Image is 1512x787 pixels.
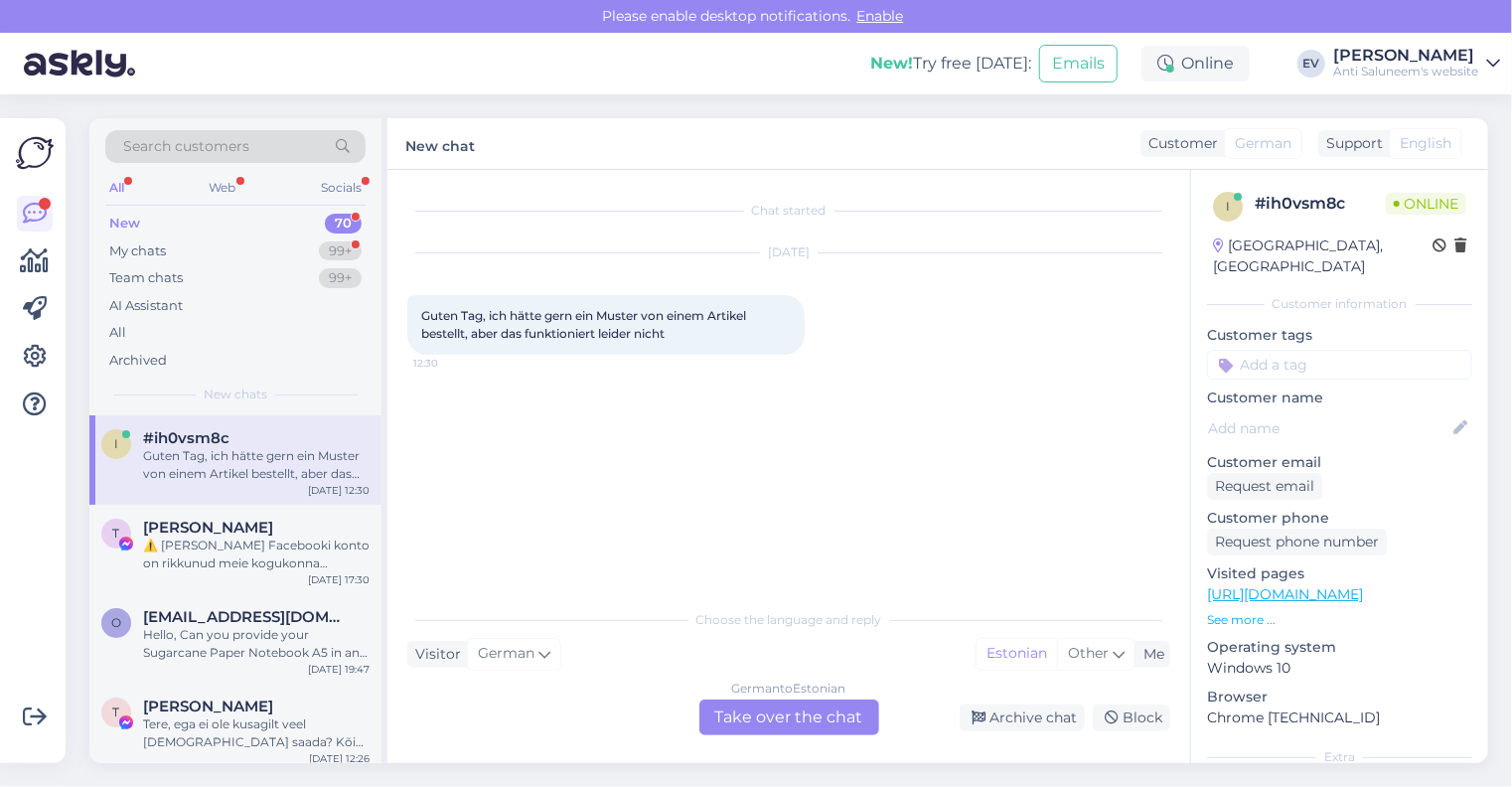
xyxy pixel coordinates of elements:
[1207,658,1472,679] p: Windows 10
[1207,350,1472,380] input: Add a tag
[1207,325,1472,346] p: Customer tags
[1135,644,1164,665] div: Me
[1207,748,1472,766] div: Extra
[421,308,749,341] span: Guten Tag, ich hätte gern ein Muster von einem Artikel bestellt, aber das funktioniert leider nicht
[319,241,362,261] div: 99+
[699,700,879,735] div: Take over the chat
[1207,508,1472,529] p: Customer phone
[1318,133,1383,154] div: Support
[1140,133,1218,154] div: Customer
[977,639,1057,669] div: Estonian
[143,698,273,715] span: Triin Mägi
[143,447,370,483] div: Guten Tag, ich hätte gern ein Muster von einem Artikel bestellt, aber das funktioniert leider nicht
[111,615,121,630] span: o
[1213,236,1433,277] div: [GEOGRAPHIC_DATA], [GEOGRAPHIC_DATA]
[1207,473,1322,500] div: Request email
[308,572,370,587] div: [DATE] 17:30
[407,611,1170,629] div: Choose the language and reply
[114,436,118,451] span: i
[109,268,183,288] div: Team chats
[960,705,1085,731] div: Archive chat
[1386,193,1466,215] span: Online
[1039,45,1118,82] button: Emails
[1226,199,1230,214] span: i
[407,202,1170,220] div: Chat started
[105,175,128,201] div: All
[478,643,534,665] span: German
[1207,637,1472,658] p: Operating system
[1400,133,1451,154] span: English
[732,680,846,698] div: German to Estonian
[319,268,362,288] div: 99+
[1207,529,1387,555] div: Request phone number
[1207,388,1472,408] p: Customer name
[143,715,370,751] div: Tere, ega ei ole kusagilt veel [DEMOGRAPHIC_DATA] saada? Kõik läksid välja
[308,662,370,677] div: [DATE] 19:47
[1093,705,1170,731] div: Block
[1207,611,1472,629] p: See more ...
[143,537,370,572] div: ⚠️ [PERSON_NAME] Facebooki konto on rikkunud meie kogukonna standardeid. Meie süsteem on saanud p...
[405,130,475,157] label: New chat
[1207,452,1472,473] p: Customer email
[1141,46,1250,81] div: Online
[109,323,126,343] div: All
[1207,295,1472,313] div: Customer information
[407,644,461,665] div: Visitor
[325,214,362,234] div: 70
[109,241,166,261] div: My chats
[1333,48,1478,64] div: [PERSON_NAME]
[1208,417,1449,439] input: Add name
[308,483,370,498] div: [DATE] 12:30
[109,214,140,234] div: New
[317,175,366,201] div: Socials
[870,54,913,73] b: New!
[413,356,488,371] span: 12:30
[851,7,910,25] span: Enable
[1068,644,1109,662] span: Other
[143,429,229,447] span: #ih0vsm8c
[143,519,273,537] span: Tom Haja
[1333,48,1500,79] a: [PERSON_NAME]Anti Saluneem's website
[870,52,1031,76] div: Try free [DATE]:
[109,296,183,316] div: AI Assistant
[143,626,370,662] div: Hello, Can you provide your Sugarcane Paper Notebook A5 in an unlined (blank) version? The produc...
[109,351,167,371] div: Archived
[123,136,249,157] span: Search customers
[407,243,1170,261] div: [DATE]
[143,608,350,626] span: otopix@gmail.com
[309,751,370,766] div: [DATE] 12:26
[1297,50,1325,78] div: EV
[1207,563,1472,584] p: Visited pages
[1207,708,1472,728] p: Chrome [TECHNICAL_ID]
[206,175,240,201] div: Web
[1235,133,1291,154] span: German
[1207,585,1363,603] a: [URL][DOMAIN_NAME]
[113,705,120,719] span: T
[204,386,267,403] span: New chats
[1255,192,1386,216] div: # ih0vsm8c
[16,134,54,172] img: Askly Logo
[113,526,120,541] span: T
[1333,64,1478,79] div: Anti Saluneem's website
[1207,687,1472,708] p: Browser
